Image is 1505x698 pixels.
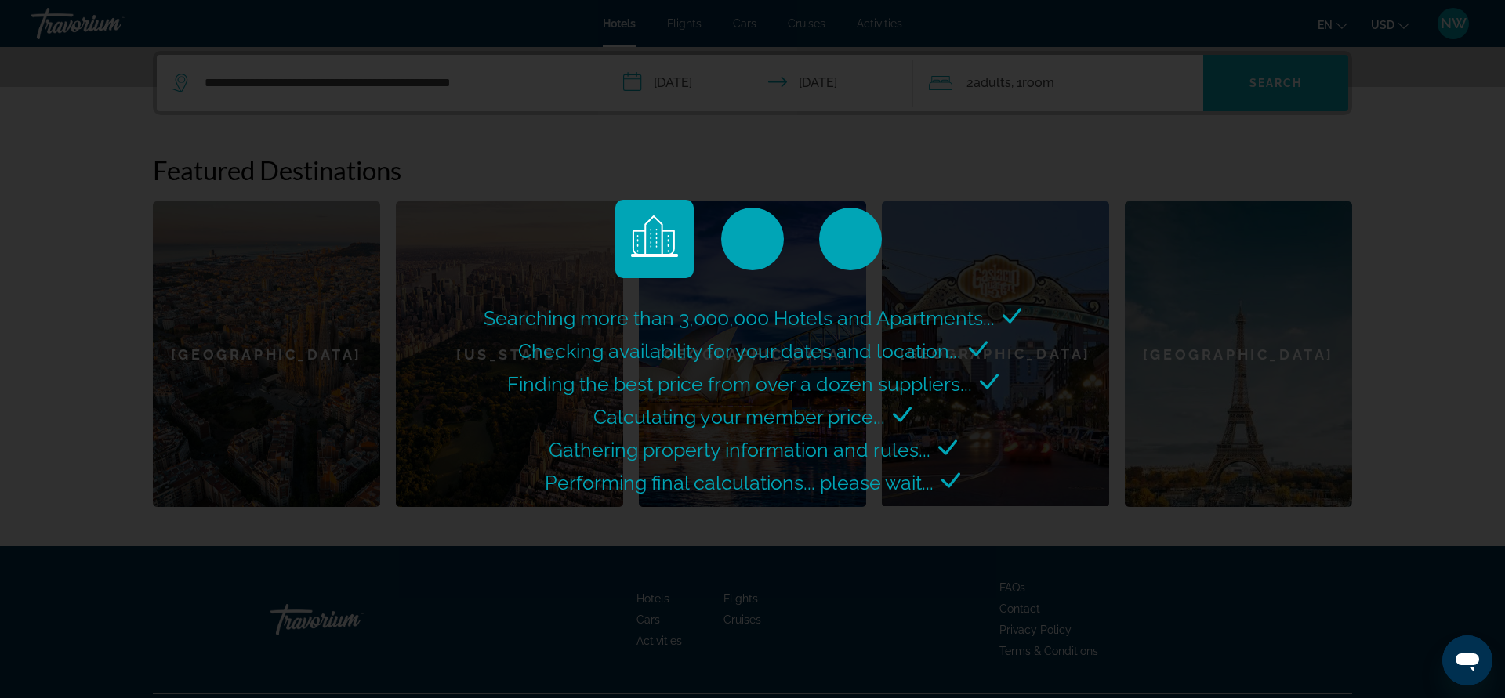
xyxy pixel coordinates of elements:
span: Checking availability for your dates and location... [518,339,961,363]
span: Gathering property information and rules... [549,438,930,461]
span: Performing final calculations... please wait... [545,471,934,494]
span: Searching more than 3,000,000 Hotels and Apartments... [484,306,995,330]
span: Calculating your member price... [593,405,885,429]
iframe: Button to launch messaging window [1442,635,1492,685]
span: Finding the best price from over a dozen suppliers... [507,372,972,396]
